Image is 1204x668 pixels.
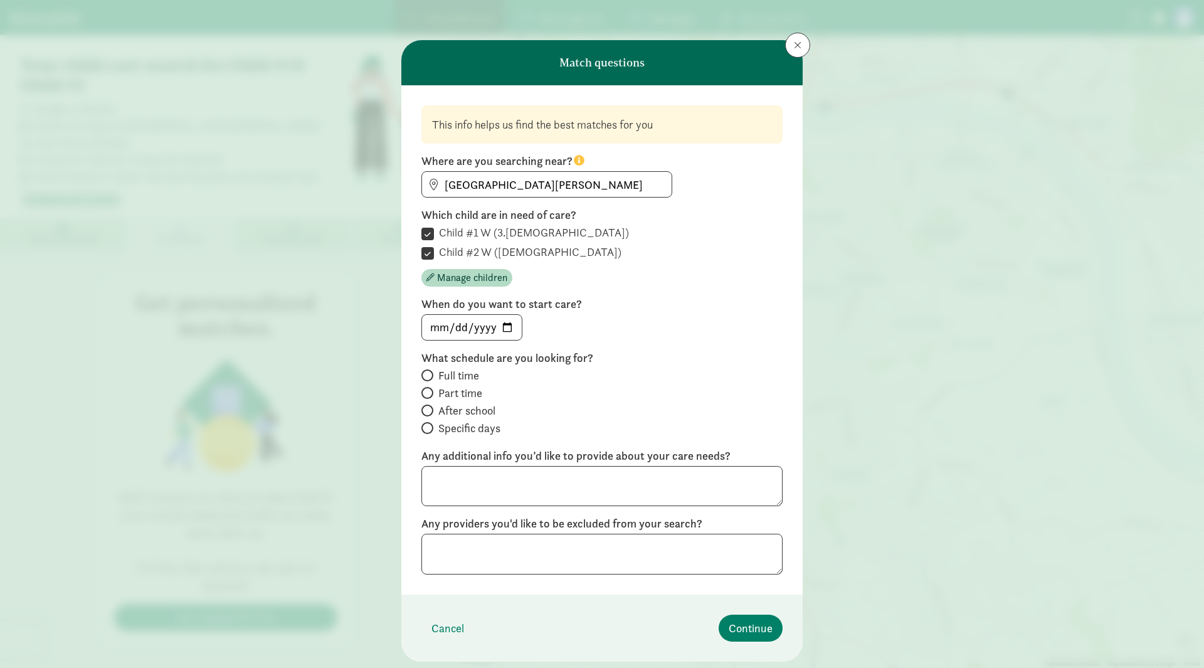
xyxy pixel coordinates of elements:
[719,615,783,642] button: Continue
[438,403,495,418] span: After school
[729,620,773,637] span: Continue
[559,56,645,69] h6: Match questions
[434,225,629,240] label: Child #1 W (3.[DEMOGRAPHIC_DATA])
[432,116,772,133] div: This info helps us find the best matches for you
[421,516,783,531] label: Any providers you'd like to be excluded from your search?
[434,245,621,260] label: Child #2 W ([DEMOGRAPHIC_DATA])
[438,368,479,383] span: Full time
[421,448,783,464] label: Any additional info you’d like to provide about your care needs?
[422,172,672,197] input: Find address
[421,351,783,366] label: What schedule are you looking for?
[421,297,783,312] label: When do you want to start care?
[438,421,500,436] span: Specific days
[421,154,783,169] label: Where are you searching near?
[437,270,507,285] span: Manage children
[438,386,482,401] span: Part time
[421,269,512,287] button: Manage children
[421,615,474,642] button: Cancel
[431,620,464,637] span: Cancel
[421,208,783,223] label: Which child are in need of care?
